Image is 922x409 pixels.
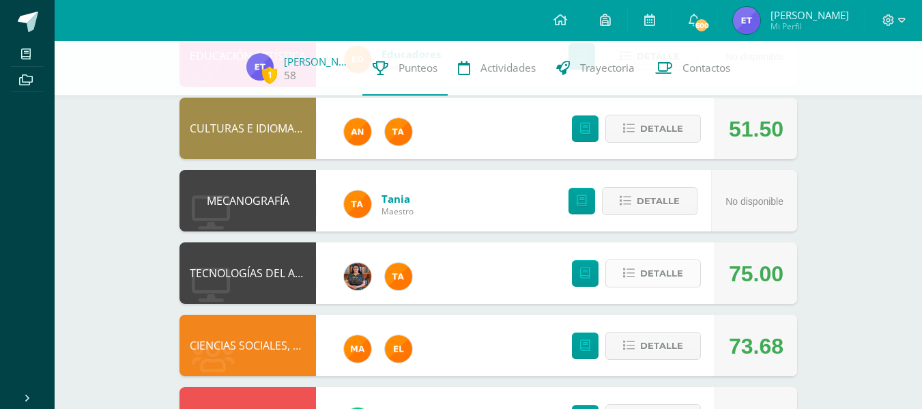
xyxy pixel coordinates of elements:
div: 75.00 [729,243,783,305]
a: Actividades [448,41,546,96]
span: Detalle [640,261,683,286]
button: Detalle [605,259,701,287]
div: 51.50 [729,98,783,160]
a: Tania [381,192,414,206]
button: Detalle [605,332,701,360]
span: No disponible [725,196,783,207]
a: Trayectoria [546,41,645,96]
a: Punteos [362,41,448,96]
div: MECANOGRAFÍA [179,170,316,231]
span: Punteos [399,61,437,75]
span: Maestro [381,206,414,217]
span: 600 [694,18,709,33]
a: [PERSON_NAME] [284,55,352,68]
button: Detalle [602,187,697,215]
div: CIENCIAS SOCIALES, FORMACIÓN CIUDADANA E INTERCULTURALIDAD [179,315,316,376]
span: Detalle [640,116,683,141]
img: feaeb2f9bb45255e229dc5fdac9a9f6b.png [385,118,412,145]
span: Detalle [637,188,680,214]
span: Actividades [480,61,536,75]
img: c92786e4281570e938e3a54d1665481b.png [733,7,760,34]
a: 58 [284,68,296,83]
img: feaeb2f9bb45255e229dc5fdac9a9f6b.png [385,263,412,290]
div: 73.68 [729,315,783,377]
span: Mi Perfil [770,20,849,32]
img: fc6731ddebfef4a76f049f6e852e62c4.png [344,118,371,145]
div: CULTURAS E IDIOMAS MAYAS, GARÍFUNA O XINCA [179,98,316,159]
span: [PERSON_NAME] [770,8,849,22]
img: 266030d5bbfb4fab9f05b9da2ad38396.png [344,335,371,363]
span: Trayectoria [580,61,635,75]
img: c92786e4281570e938e3a54d1665481b.png [246,53,274,81]
a: Contactos [645,41,740,96]
img: 31c982a1c1d67d3c4d1e96adbf671f86.png [385,335,412,363]
span: Contactos [682,61,730,75]
span: 1 [262,66,277,83]
div: TECNOLOGÍAS DEL APRENDIZAJE Y LA COMUNICACIÓN [179,242,316,304]
button: Detalle [605,115,701,143]
img: 60a759e8b02ec95d430434cf0c0a55c7.png [344,263,371,290]
img: feaeb2f9bb45255e229dc5fdac9a9f6b.png [344,191,371,218]
span: Detalle [640,333,683,358]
